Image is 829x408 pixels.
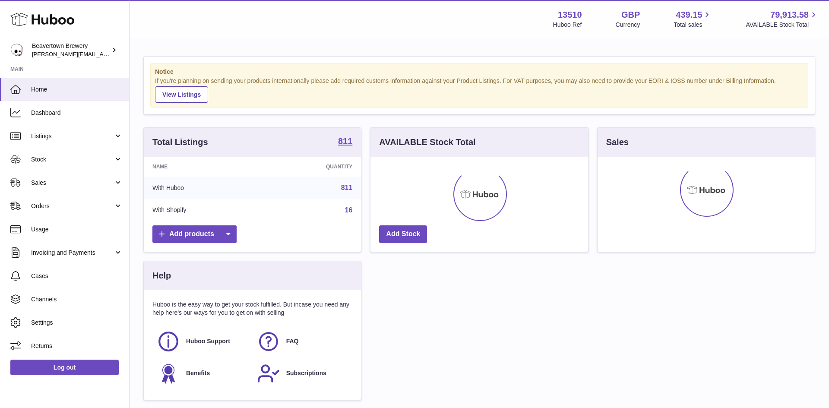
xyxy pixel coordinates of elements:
[379,136,475,148] h3: AVAILABLE Stock Total
[621,9,640,21] strong: GBP
[31,179,114,187] span: Sales
[746,9,819,29] a: 79,913.58 AVAILABLE Stock Total
[155,68,804,76] strong: Notice
[144,199,261,221] td: With Shopify
[31,85,123,94] span: Home
[152,136,208,148] h3: Total Listings
[31,319,123,327] span: Settings
[379,225,427,243] a: Add Stock
[674,21,712,29] span: Total sales
[770,9,809,21] span: 79,913.58
[261,157,361,177] th: Quantity
[31,155,114,164] span: Stock
[338,137,352,145] strong: 811
[152,270,171,281] h3: Help
[606,136,629,148] h3: Sales
[31,202,114,210] span: Orders
[31,109,123,117] span: Dashboard
[616,21,640,29] div: Currency
[257,362,348,385] a: Subscriptions
[286,337,299,345] span: FAQ
[286,369,326,377] span: Subscriptions
[32,42,110,58] div: Beavertown Brewery
[31,272,123,280] span: Cases
[31,342,123,350] span: Returns
[345,206,353,214] a: 16
[10,360,119,375] a: Log out
[31,295,123,304] span: Channels
[674,9,712,29] a: 439.15 Total sales
[157,362,248,385] a: Benefits
[32,51,173,57] span: [PERSON_NAME][EMAIL_ADDRESS][DOMAIN_NAME]
[152,300,352,317] p: Huboo is the easy way to get your stock fulfilled. But incase you need any help here's our ways f...
[31,225,123,234] span: Usage
[155,77,804,103] div: If you're planning on sending your products internationally please add required customs informati...
[676,9,702,21] span: 439.15
[186,369,210,377] span: Benefits
[553,21,582,29] div: Huboo Ref
[155,86,208,103] a: View Listings
[341,184,353,191] a: 811
[144,177,261,199] td: With Huboo
[144,157,261,177] th: Name
[157,330,248,353] a: Huboo Support
[31,132,114,140] span: Listings
[10,44,23,57] img: millie@beavertownbrewery.co.uk
[558,9,582,21] strong: 13510
[338,137,352,147] a: 811
[31,249,114,257] span: Invoicing and Payments
[152,225,237,243] a: Add products
[746,21,819,29] span: AVAILABLE Stock Total
[257,330,348,353] a: FAQ
[186,337,230,345] span: Huboo Support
